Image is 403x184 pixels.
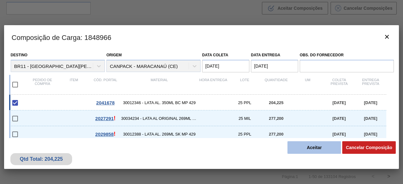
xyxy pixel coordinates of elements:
div: Item [58,78,90,91]
div: Pedido de compra [27,78,58,91]
span: [DATE] [364,100,377,105]
button: Cancelar Composição [342,141,396,154]
div: 25 PPL [229,132,260,137]
span: 277,200 [269,116,283,121]
div: Coleta Prevista [323,78,355,91]
span: 30034234 - LATA AL ORIGINAL 269ML BRILHO [121,116,197,121]
div: Este pedido faz parte de outra Composição de Carga, ir para o pedido [90,131,121,137]
div: 25 MIL [229,116,260,121]
div: UM [292,78,323,91]
span: ! [114,131,116,137]
input: dd/mm/yyyy [202,60,249,72]
span: 30012388 - LATA AL. 269ML SK MP 429 [121,132,197,137]
label: Data coleta [202,53,228,57]
span: [DATE] [332,100,346,105]
label: Origem [106,53,122,57]
span: 2027291 [95,116,114,121]
h3: Composição de Carga : 1848966 [4,25,399,49]
span: 2041678 [96,100,115,105]
span: 30012346 - LATA AL. 350ML BC MP 429 [121,100,197,105]
div: Cód. Portal [90,78,121,91]
div: Quantidade [260,78,292,91]
div: Qtd Total: 204,225 [15,156,68,162]
div: Material [121,78,197,91]
span: [DATE] [364,116,377,121]
button: Aceitar [287,141,341,154]
div: Lote [229,78,260,91]
span: 2029858 [95,131,114,137]
div: Hora Entrega [197,78,229,91]
label: Destino [11,53,27,57]
div: 25 PPL [229,100,260,105]
span: [DATE] [332,116,346,121]
div: Ir para o Pedido [90,100,121,105]
span: [DATE] [332,132,346,137]
label: Obs. do Fornecedor [300,51,394,60]
span: [DATE] [364,132,377,137]
div: Este pedido faz parte de outra Composição de Carga, ir para o pedido [90,115,121,122]
div: Entrega Prevista [355,78,386,91]
label: Data entrega [251,53,280,57]
input: dd/mm/yyyy [251,60,298,72]
span: ! [114,115,116,121]
span: 277,200 [269,132,283,137]
span: 204,225 [269,100,283,105]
